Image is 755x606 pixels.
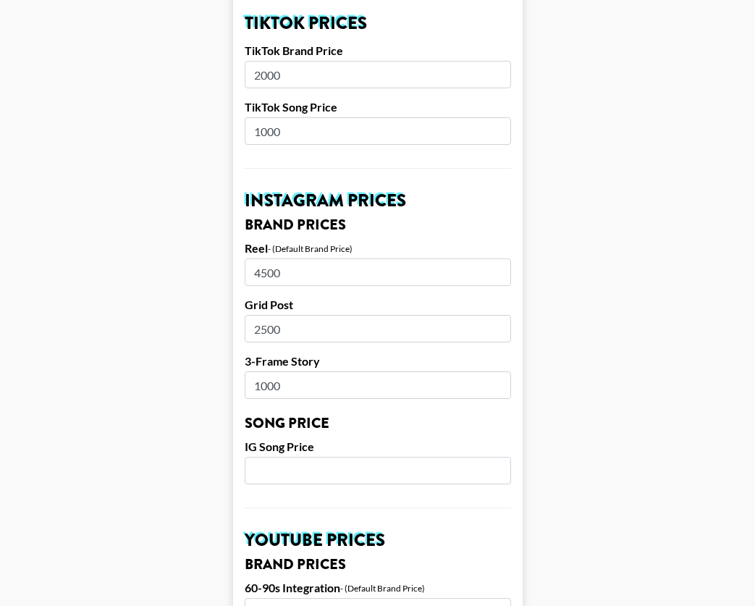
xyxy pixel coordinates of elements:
label: TikTok Brand Price [245,43,511,58]
h3: Brand Prices [245,218,511,232]
h3: Song Price [245,416,511,431]
div: - (Default Brand Price) [268,243,353,254]
div: - (Default Brand Price) [340,583,425,594]
h2: YouTube Prices [245,531,511,549]
label: 3-Frame Story [245,354,511,369]
label: 60-90s Integration [245,581,340,595]
h2: Instagram Prices [245,192,511,209]
h3: Brand Prices [245,557,511,572]
label: IG Song Price [245,439,511,454]
h2: TikTok Prices [245,14,511,32]
label: TikTok Song Price [245,100,511,114]
label: Grid Post [245,298,511,312]
label: Reel [245,241,268,256]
